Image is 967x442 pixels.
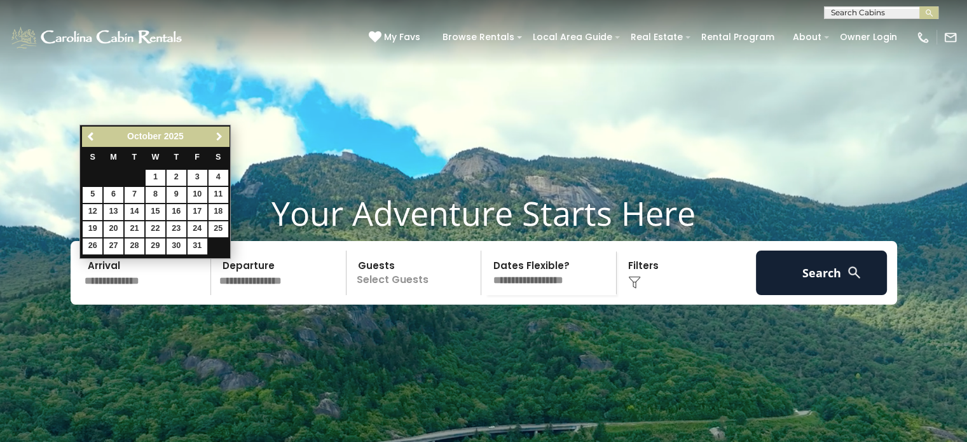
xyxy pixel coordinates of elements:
[916,31,930,45] img: phone-regular-white.png
[943,31,957,45] img: mail-regular-white.png
[125,221,144,237] a: 21
[125,238,144,254] a: 28
[83,187,102,203] a: 5
[756,251,888,295] button: Search
[151,153,159,162] span: Wednesday
[104,187,123,203] a: 6
[10,193,957,233] h1: Your Adventure Starts Here
[110,153,117,162] span: Monday
[167,187,186,203] a: 9
[384,31,420,44] span: My Favs
[188,187,207,203] a: 10
[104,221,123,237] a: 20
[167,238,186,254] a: 30
[125,204,144,220] a: 14
[369,31,423,45] a: My Favs
[83,128,99,144] a: Previous
[188,204,207,220] a: 17
[188,221,207,237] a: 24
[209,221,228,237] a: 25
[164,131,184,141] span: 2025
[167,170,186,186] a: 2
[146,238,165,254] a: 29
[167,221,186,237] a: 23
[695,27,781,47] a: Rental Program
[83,221,102,237] a: 19
[132,153,137,162] span: Tuesday
[786,27,828,47] a: About
[86,132,97,142] span: Previous
[846,265,862,280] img: search-regular-white.png
[167,204,186,220] a: 16
[350,251,481,295] p: Select Guests
[209,170,228,186] a: 4
[209,204,228,220] a: 18
[833,27,903,47] a: Owner Login
[10,25,186,50] img: White-1-1-2.png
[624,27,689,47] a: Real Estate
[104,238,123,254] a: 27
[211,128,227,144] a: Next
[436,27,521,47] a: Browse Rentals
[146,170,165,186] a: 1
[174,153,179,162] span: Thursday
[188,170,207,186] a: 3
[209,187,228,203] a: 11
[526,27,619,47] a: Local Area Guide
[83,204,102,220] a: 12
[146,221,165,237] a: 22
[83,238,102,254] a: 26
[146,204,165,220] a: 15
[628,276,641,289] img: filter--v1.png
[127,131,161,141] span: October
[146,187,165,203] a: 8
[216,153,221,162] span: Saturday
[125,187,144,203] a: 7
[214,132,224,142] span: Next
[104,204,123,220] a: 13
[90,153,95,162] span: Sunday
[195,153,200,162] span: Friday
[188,238,207,254] a: 31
